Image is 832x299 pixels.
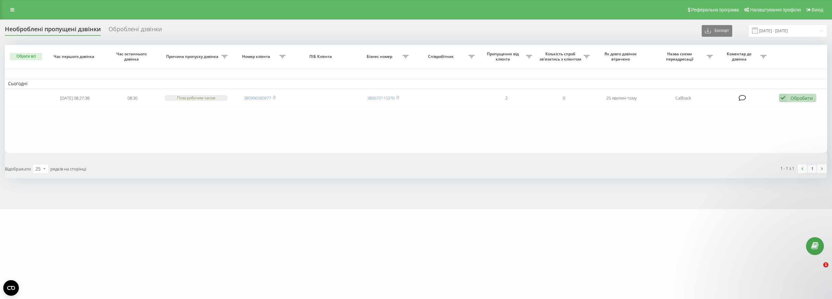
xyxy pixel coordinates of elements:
div: Обробити [790,95,813,101]
span: Бізнес номер [357,54,403,59]
span: Назва схеми переадресації [654,51,707,61]
a: 1 [807,164,817,173]
span: Налаштування профілю [750,7,801,12]
td: 25 хвилин тому [593,90,650,106]
span: Причина пропуску дзвінка [164,54,222,59]
div: Необроблені пропущені дзвінки [5,26,101,36]
button: Обрати всі [10,53,42,60]
div: Оброблені дзвінки [109,26,162,36]
td: 2 [478,90,535,106]
span: Час першого дзвінка [52,54,97,59]
span: Вихід [812,7,823,12]
iframe: Intercom live chat [810,262,825,278]
span: Час останнього дзвінка [109,51,155,61]
td: [DATE] 08:27:38 [46,90,104,106]
span: Пропущених від клієнта [481,51,526,61]
button: Open CMP widget [3,280,19,296]
span: Реферальна програма [691,7,739,12]
a: 380672115376 [367,95,395,101]
span: Коментар до дзвінка [719,51,760,61]
td: 0 [535,90,593,106]
td: Сьогодні [5,79,827,88]
span: 1 [823,262,828,267]
td: Callback [650,90,716,106]
div: 1 - 1 з 1 [780,165,794,171]
span: Кількість спроб зв'язатись з клієнтом [539,51,584,61]
span: ПІБ Клієнта [295,54,348,59]
a: 380996580977 [244,95,271,101]
span: Номер клієнта [234,54,279,59]
div: 25 [35,166,41,172]
div: Поза робочим часом [164,95,228,101]
button: Експорт [702,25,732,37]
span: Співробітник [415,54,468,59]
span: рядків на сторінці [50,166,86,172]
span: Як довго дзвінок втрачено [599,51,644,61]
td: 08:30 [104,90,161,106]
span: Відображати [5,166,31,172]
